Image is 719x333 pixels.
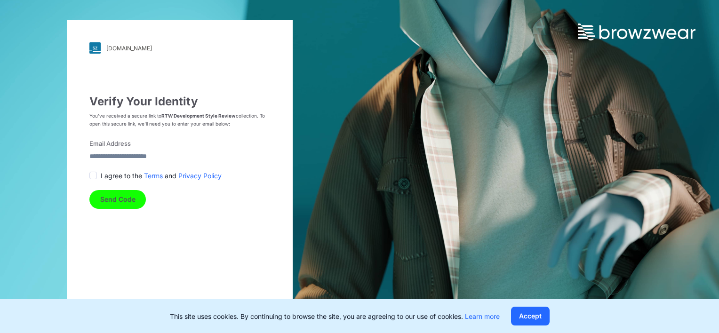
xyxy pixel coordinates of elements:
[578,24,695,40] img: browzwear-logo.73288ffb.svg
[89,171,270,181] div: I agree to the and
[178,171,222,181] a: Privacy Policy
[89,190,146,209] button: Send Code
[89,42,101,54] img: svg+xml;base64,PHN2ZyB3aWR0aD0iMjgiIGhlaWdodD0iMjgiIHZpZXdCb3g9IjAgMCAyOCAyOCIgZmlsbD0ibm9uZSIgeG...
[170,311,500,321] p: This site uses cookies. By continuing to browse the site, you are agreeing to our use of cookies.
[465,312,500,320] a: Learn more
[89,42,270,54] a: [DOMAIN_NAME]
[106,45,152,52] div: [DOMAIN_NAME]
[89,95,270,108] h3: Verify Your Identity
[89,112,270,128] p: You’ve received a secure link to collection. To open this secure link, we’ll need you to enter yo...
[144,171,163,181] a: Terms
[511,307,550,325] button: Accept
[89,139,264,149] label: Email Address
[161,113,236,119] strong: RTW Development Style Review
